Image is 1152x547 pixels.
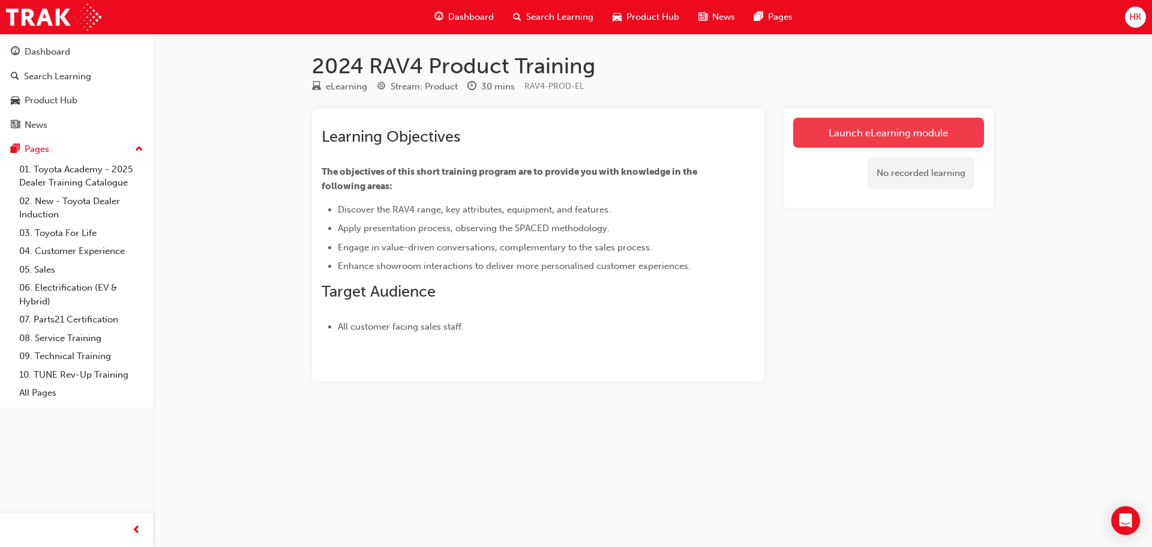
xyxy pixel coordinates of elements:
a: 07. Parts21 Certification [14,310,148,329]
a: car-iconProduct Hub [603,5,689,29]
span: car-icon [11,95,20,106]
div: Stream [377,79,458,94]
span: car-icon [613,10,622,25]
a: 09. Technical Training [14,347,148,366]
span: Apply presentation process, observing the SPACED methodology. [338,223,610,234]
span: Product Hub [626,10,679,24]
span: pages-icon [11,144,20,155]
span: The objectives of this short training program are to provide you with knowledge in the following ... [322,166,699,192]
span: guage-icon [11,47,20,58]
span: pages-icon [754,10,763,25]
a: News [5,114,148,136]
div: 30 mins [481,80,515,94]
span: News [712,10,735,24]
a: 04. Customer Experience [14,242,148,261]
span: up-icon [135,142,143,157]
img: Trak [6,4,101,31]
button: DashboardSearch LearningProduct HubNews [5,38,148,138]
a: 01. Toyota Academy - 2025 Dealer Training Catalogue [14,160,148,192]
button: HK [1125,7,1146,28]
div: eLearning [326,80,367,94]
a: Search Learning [5,65,148,88]
a: 06. Electrification (EV & Hybrid) [14,279,148,310]
span: news-icon [11,120,20,131]
span: news-icon [698,10,707,25]
span: Enhance showroom interactions to deliver more personalised customer experiences. [338,261,691,271]
a: Dashboard [5,41,148,63]
span: All customer facing sales staff. [338,321,464,332]
div: Stream: Product [391,80,458,94]
a: news-iconNews [689,5,745,29]
a: 02. New - Toyota Dealer Induction [14,192,148,224]
div: Type [312,79,367,94]
span: search-icon [513,10,521,25]
div: Search Learning [24,70,91,83]
span: HK [1129,10,1141,24]
a: pages-iconPages [745,5,802,29]
a: 05. Sales [14,261,148,279]
div: Open Intercom Messenger [1111,506,1140,535]
button: Pages [5,138,148,160]
div: Dashboard [25,45,70,59]
span: Discover the RAV4 range, key attributes, equipment, and features. [338,204,611,215]
div: Product Hub [25,94,77,107]
a: 08. Service Training [14,329,148,348]
a: 03. Toyota For Life [14,224,148,243]
a: search-iconSearch Learning [503,5,603,29]
span: Learning Objectives [322,127,460,146]
span: Search Learning [526,10,593,24]
a: guage-iconDashboard [425,5,503,29]
a: 10. TUNE Rev-Up Training [14,366,148,384]
div: Pages [25,142,49,156]
span: guage-icon [434,10,443,25]
span: clock-icon [467,82,476,92]
div: No recorded learning [868,157,974,189]
a: All Pages [14,384,148,402]
a: Launch eLearning module [793,118,984,148]
span: target-icon [377,82,386,92]
span: Pages [768,10,793,24]
h1: 2024 RAV4 Product Training [312,53,994,79]
div: Duration [467,79,515,94]
a: Product Hub [5,89,148,112]
div: News [25,118,47,132]
span: learningResourceType_ELEARNING-icon [312,82,321,92]
span: prev-icon [132,523,141,538]
span: search-icon [11,71,19,82]
span: Learning resource code [524,81,584,91]
span: Dashboard [448,10,494,24]
span: Engage in value-driven conversations, complementary to the sales process. [338,242,652,253]
span: Target Audience [322,282,436,301]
